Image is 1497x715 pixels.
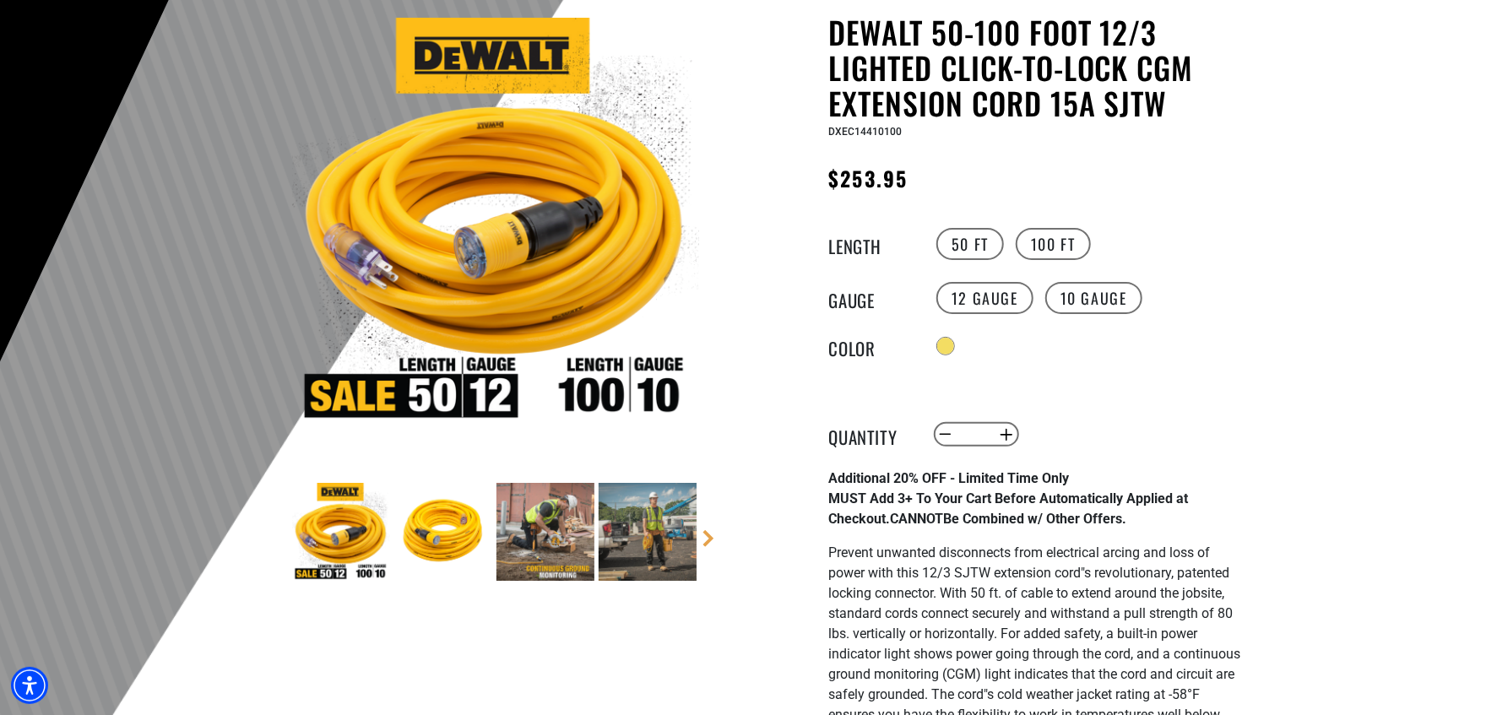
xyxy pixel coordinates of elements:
[829,14,1243,121] h1: DEWALT 50-100 foot 12/3 Lighted Click-to-Lock CGM Extension Cord 15A SJTW
[829,490,1189,527] strong: MUST Add 3+ To Your Cart Before Automatically Applied at Checkout. Be Combined w/ Other Offers.
[829,335,914,357] legend: Color
[829,163,909,193] span: $253.95
[1016,228,1091,260] label: 100 FT
[936,228,1004,260] label: 50 FT
[829,470,1070,486] strong: Additional 20% OFF - Limited Time Only
[700,530,717,547] a: Next
[891,511,944,527] span: CANNOT
[936,282,1033,314] label: 12 Gauge
[1045,282,1142,314] label: 10 Gauge
[11,667,48,704] div: Accessibility Menu
[829,287,914,309] legend: Gauge
[829,126,903,138] span: DXEC14410100
[829,424,914,446] label: Quantity
[829,233,914,255] legend: Length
